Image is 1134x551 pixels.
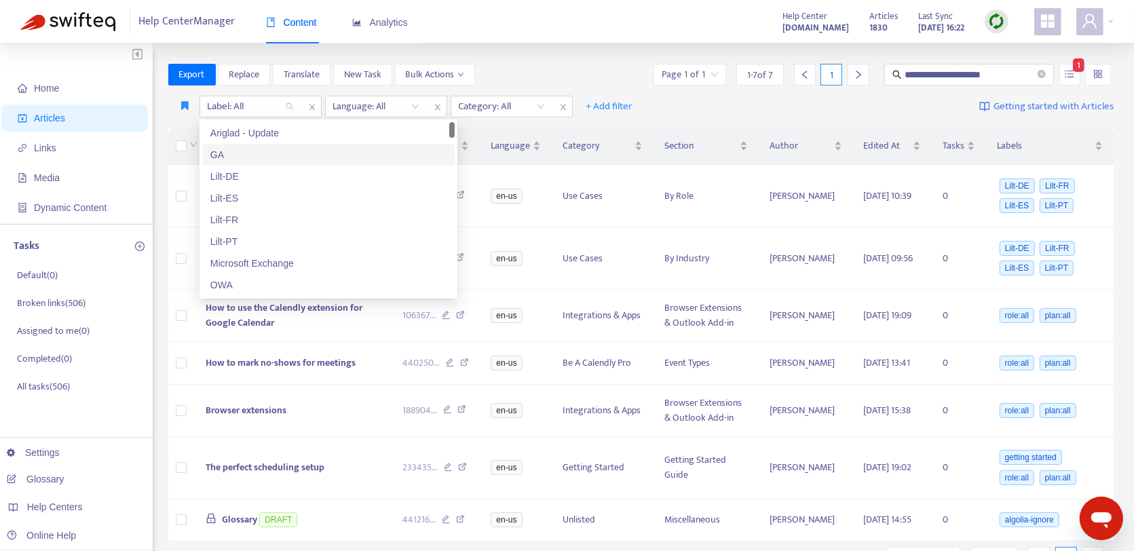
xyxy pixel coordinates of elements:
[932,342,986,385] td: 0
[210,191,447,206] div: Lilt-ES
[994,99,1114,115] span: Getting started with Articles
[1000,241,1035,256] span: Lilt-DE
[759,165,852,227] td: [PERSON_NAME]
[202,274,455,296] div: OWA
[17,268,58,282] p: Default ( 0 )
[552,165,654,227] td: Use Cases
[27,501,83,512] span: Help Centers
[654,385,759,437] td: Browser Extensions & Outlook Add-in
[210,169,447,184] div: Lilt-DE
[402,403,437,418] span: 188904 ...
[986,128,1114,165] th: Labels
[664,138,737,153] span: Section
[864,402,911,418] span: [DATE] 15:38
[864,138,910,153] span: Edited At
[1073,58,1084,72] span: 1
[229,67,259,82] span: Replace
[1000,450,1062,465] span: getting started
[266,17,317,28] span: Content
[747,68,773,82] span: 1 - 7 of 7
[586,98,633,115] span: + Add filter
[210,126,447,140] div: Ariglad - Update
[491,308,522,323] span: en-us
[654,165,759,227] td: By Role
[206,355,356,370] span: How to mark no-shows for meetings
[7,447,60,458] a: Settings
[457,71,464,78] span: down
[34,142,56,153] span: Links
[202,209,455,231] div: Lilt-FR
[932,128,986,165] th: Tasks
[800,70,810,79] span: left
[1000,470,1034,485] span: role:all
[491,138,530,153] span: Language
[1080,497,1123,540] iframe: Button to launch messaging window
[333,64,392,85] button: New Task
[576,96,643,117] button: + Add filter
[869,20,888,35] strong: 1830
[782,9,827,24] span: Help Center
[1040,470,1076,485] span: plan:all
[654,342,759,385] td: Event Types
[979,101,990,112] img: image-link
[352,17,408,28] span: Analytics
[864,250,913,266] span: [DATE] 09:56
[1040,403,1076,418] span: plan:all
[932,165,986,227] td: 0
[402,308,436,323] span: 106367 ...
[654,499,759,542] td: Miscellaneous
[552,499,654,542] td: Unlisted
[202,187,455,209] div: Lilt-ES
[18,83,27,93] span: home
[491,251,522,266] span: en-us
[1040,241,1074,256] span: Lilt-FR
[202,166,455,187] div: Lilt-DE
[402,512,436,527] span: 441216 ...
[864,512,912,527] span: [DATE] 14:55
[759,227,852,290] td: [PERSON_NAME]
[759,290,852,342] td: [PERSON_NAME]
[1000,261,1034,275] span: Lilt-ES
[210,147,447,162] div: GA
[20,12,115,31] img: Swifteq
[17,324,90,338] p: Assigned to me ( 0 )
[7,474,64,484] a: Glossary
[918,20,964,35] strong: [DATE] 16:22
[491,403,522,418] span: en-us
[139,9,235,35] span: Help Center Manager
[854,70,863,79] span: right
[344,67,381,82] span: New Task
[932,385,986,437] td: 0
[932,499,986,542] td: 0
[759,342,852,385] td: [PERSON_NAME]
[222,512,257,527] span: Glossary
[943,138,964,153] span: Tasks
[770,138,831,153] span: Author
[395,64,475,85] button: Bulk Actionsdown
[34,172,60,183] span: Media
[654,128,759,165] th: Section
[17,379,70,394] p: All tasks ( 506 )
[34,83,59,94] span: Home
[259,512,297,527] span: DRAFT
[135,242,145,251] span: plus-circle
[864,188,912,204] span: [DATE] 10:39
[303,99,321,115] span: close
[782,20,849,35] strong: [DOMAIN_NAME]
[17,296,86,310] p: Broken links ( 506 )
[1038,70,1046,78] span: close-circle
[7,530,76,541] a: Online Help
[1040,356,1076,370] span: plan:all
[1000,178,1035,193] span: Lilt-DE
[1059,64,1080,85] button: unordered-list
[554,99,572,115] span: close
[932,290,986,342] td: 0
[402,460,438,475] span: 233435 ...
[759,385,852,437] td: [PERSON_NAME]
[491,189,522,204] span: en-us
[352,18,362,27] span: area-chart
[759,499,852,542] td: [PERSON_NAME]
[491,460,522,475] span: en-us
[932,437,986,499] td: 0
[654,290,759,342] td: Browser Extensions & Outlook Add-in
